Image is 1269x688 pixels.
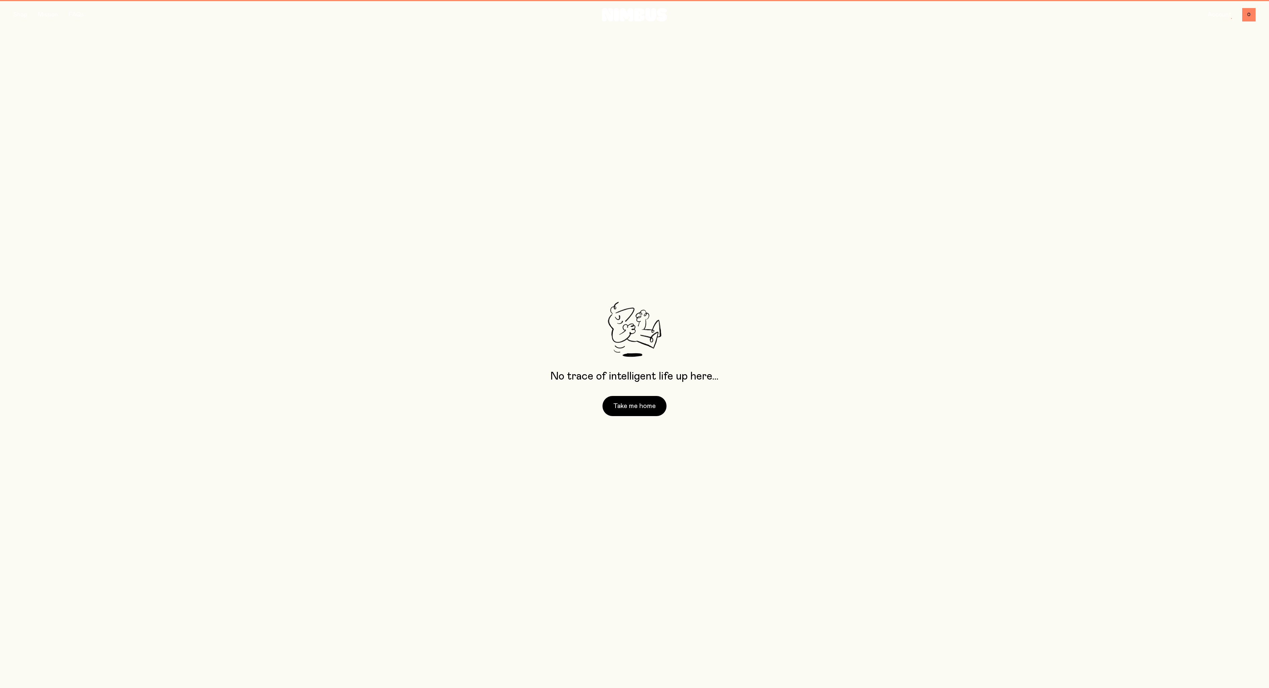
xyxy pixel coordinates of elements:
[551,370,718,383] p: No trace of intelligent life up here…
[602,396,667,416] button: Take me home
[69,12,84,18] a: FAQs
[1208,12,1231,18] a: Account
[38,12,58,18] a: Mission
[1242,8,1256,21] button: 0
